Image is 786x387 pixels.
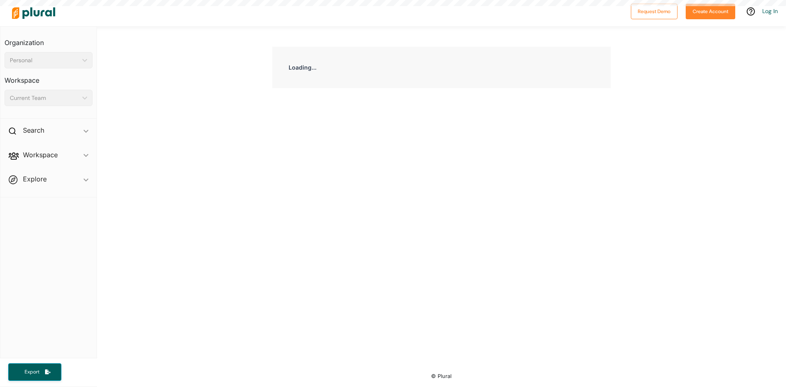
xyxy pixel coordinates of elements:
[631,7,678,15] a: Request Demo
[5,31,93,49] h3: Organization
[8,363,61,381] button: Export
[431,373,452,379] small: © Plural
[272,47,611,88] div: Loading...
[23,126,44,135] h2: Search
[686,7,735,15] a: Create Account
[762,7,778,15] a: Log In
[10,94,79,102] div: Current Team
[631,4,678,19] button: Request Demo
[5,68,93,86] h3: Workspace
[10,56,79,65] div: Personal
[19,369,45,376] span: Export
[686,4,735,19] button: Create Account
